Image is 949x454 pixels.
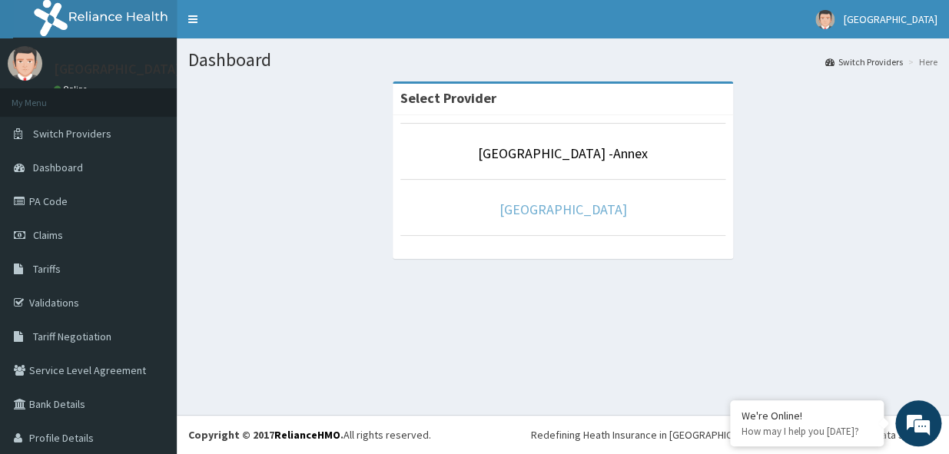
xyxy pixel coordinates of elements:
a: [GEOGRAPHIC_DATA] [499,200,627,218]
p: [GEOGRAPHIC_DATA] [54,62,181,76]
img: User Image [8,46,42,81]
h1: Dashboard [188,50,937,70]
footer: All rights reserved. [177,415,949,454]
span: Tariff Negotiation [33,330,111,343]
strong: Select Provider [400,89,496,107]
span: [GEOGRAPHIC_DATA] [844,12,937,26]
div: Redefining Heath Insurance in [GEOGRAPHIC_DATA] using Telemedicine and Data Science! [531,427,937,442]
li: Here [904,55,937,68]
img: User Image [815,10,835,29]
span: Claims [33,228,63,242]
a: Switch Providers [825,55,903,68]
span: Switch Providers [33,127,111,141]
a: [GEOGRAPHIC_DATA] -Annex [478,144,648,162]
div: We're Online! [742,409,872,423]
strong: Copyright © 2017 . [188,428,343,442]
span: Tariffs [33,262,61,276]
p: How may I help you today? [742,425,872,438]
a: Online [54,84,91,94]
a: RelianceHMO [274,428,340,442]
span: Dashboard [33,161,83,174]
